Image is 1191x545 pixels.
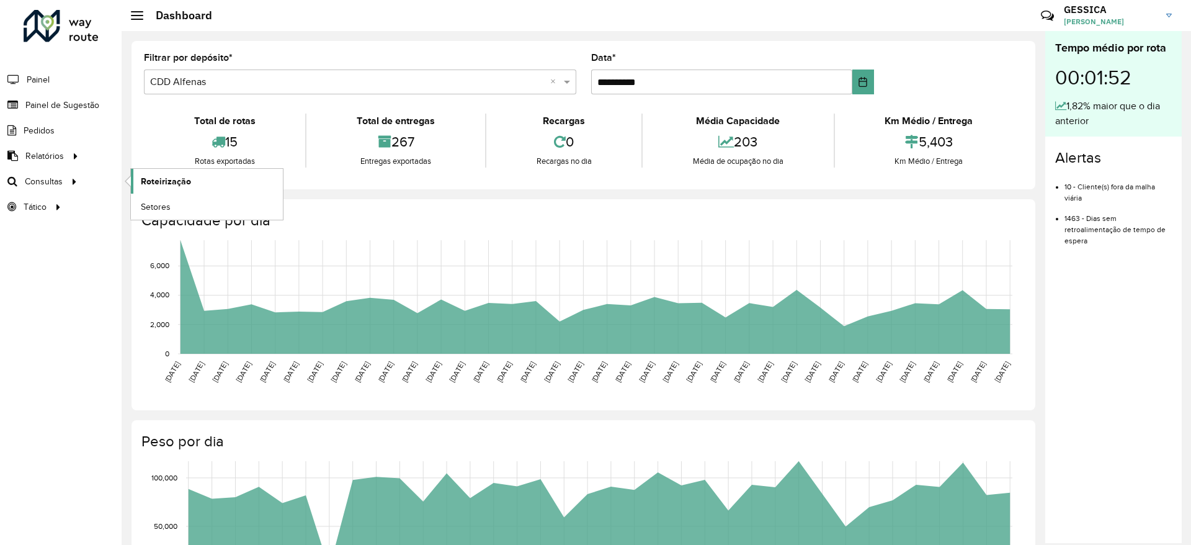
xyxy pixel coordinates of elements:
[141,175,191,188] span: Roteirização
[143,9,212,22] h2: Dashboard
[732,360,750,384] text: [DATE]
[875,360,893,384] text: [DATE]
[838,128,1020,155] div: 5,403
[519,360,537,384] text: [DATE]
[637,360,655,384] text: [DATE]
[827,360,845,384] text: [DATE]
[27,73,50,86] span: Painel
[400,360,418,384] text: [DATE]
[489,155,638,168] div: Recargas no dia
[1055,149,1172,167] h4: Alertas
[141,200,171,214] span: Setores
[163,360,181,384] text: [DATE]
[310,128,481,155] div: 267
[708,360,726,384] text: [DATE]
[922,360,940,384] text: [DATE]
[489,128,638,155] div: 0
[969,360,987,384] text: [DATE]
[187,360,205,384] text: [DATE]
[471,360,489,384] text: [DATE]
[803,360,821,384] text: [DATE]
[147,114,302,128] div: Total de rotas
[1034,2,1061,29] a: Contato Rápido
[591,50,616,65] label: Data
[1055,40,1172,56] div: Tempo médio por rota
[25,175,63,188] span: Consultas
[850,360,868,384] text: [DATE]
[310,114,481,128] div: Total de entregas
[329,360,347,384] text: [DATE]
[141,212,1023,230] h4: Capacidade por dia
[377,360,395,384] text: [DATE]
[646,155,830,168] div: Média de ocupação no dia
[150,291,169,299] text: 4,000
[838,155,1020,168] div: Km Médio / Entrega
[1064,4,1157,16] h3: GESSICA
[258,360,276,384] text: [DATE]
[685,360,703,384] text: [DATE]
[25,99,99,112] span: Painel de Sugestão
[566,360,584,384] text: [DATE]
[489,114,638,128] div: Recargas
[543,360,561,384] text: [DATE]
[141,433,1023,451] h4: Peso por dia
[234,360,252,384] text: [DATE]
[211,360,229,384] text: [DATE]
[852,70,874,94] button: Choose Date
[590,360,608,384] text: [DATE]
[131,194,283,219] a: Setores
[24,124,55,137] span: Pedidos
[424,360,442,384] text: [DATE]
[646,114,830,128] div: Média Capacidade
[838,114,1020,128] div: Km Médio / Entrega
[147,155,302,168] div: Rotas exportadas
[1064,16,1157,27] span: [PERSON_NAME]
[448,360,466,384] text: [DATE]
[353,360,371,384] text: [DATE]
[993,360,1011,384] text: [DATE]
[25,150,64,163] span: Relatórios
[756,360,774,384] text: [DATE]
[495,360,513,384] text: [DATE]
[613,360,631,384] text: [DATE]
[147,128,302,155] div: 15
[131,169,283,194] a: Roteirização
[1055,99,1172,128] div: 1,82% maior que o dia anterior
[1064,172,1172,204] li: 10 - Cliente(s) fora da malha viária
[780,360,798,384] text: [DATE]
[1055,56,1172,99] div: 00:01:52
[154,522,177,530] text: 50,000
[310,155,481,168] div: Entregas exportadas
[144,50,233,65] label: Filtrar por depósito
[945,360,963,384] text: [DATE]
[150,320,169,328] text: 2,000
[165,349,169,358] text: 0
[282,360,300,384] text: [DATE]
[898,360,916,384] text: [DATE]
[646,128,830,155] div: 203
[893,4,1022,37] div: Críticas? Dúvidas? Elogios? Sugestões? Entre em contato conosco!
[661,360,679,384] text: [DATE]
[24,200,47,214] span: Tático
[1064,204,1172,246] li: 1463 - Dias sem retroalimentação de tempo de espera
[550,74,561,89] span: Clear all
[306,360,324,384] text: [DATE]
[150,262,169,270] text: 6,000
[151,474,177,482] text: 100,000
